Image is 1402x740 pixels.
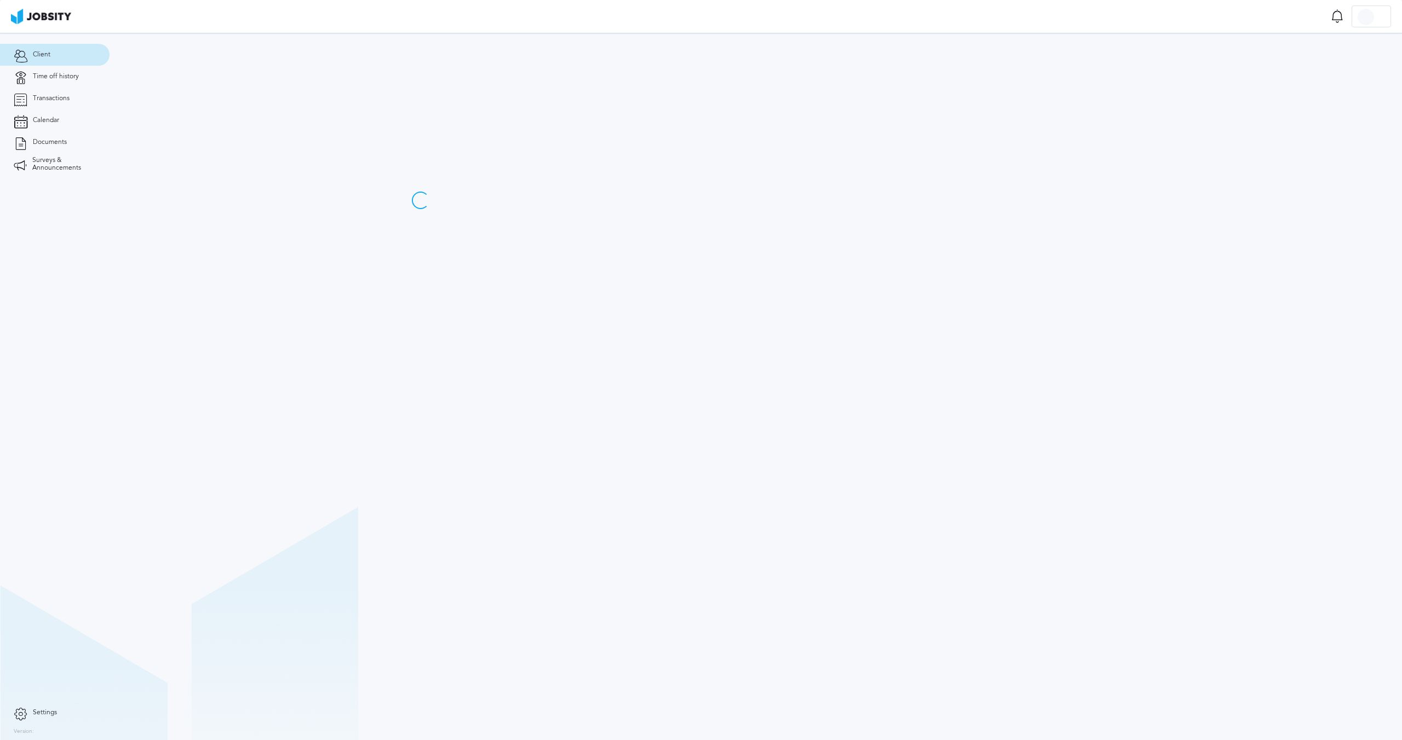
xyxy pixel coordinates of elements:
span: Client [33,51,50,59]
span: Settings [33,709,57,716]
span: Surveys & Announcements [32,157,96,172]
label: Version: [14,729,34,735]
img: ab4bad089aa723f57921c736e9817d99.png [11,9,71,24]
span: Time off history [33,73,79,80]
span: Calendar [33,117,59,124]
span: Transactions [33,95,70,102]
span: Documents [33,138,67,146]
